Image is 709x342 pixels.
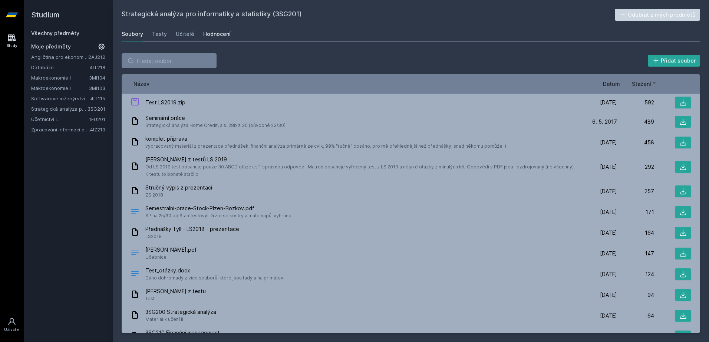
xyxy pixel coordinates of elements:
[600,250,617,257] span: [DATE]
[31,43,71,50] span: Moje předměty
[145,225,239,233] span: Přednášky Tyll - LS2018 - prezentace
[600,188,617,195] span: [DATE]
[615,9,700,21] button: Odebrat z mých předmětů
[145,212,293,219] span: SP na 25/30 od Štamfestový! Držte se kostry a máte napůl vyhráno.
[31,30,79,36] a: Všechny předměty
[617,118,654,125] div: 489
[131,207,139,218] div: PDF
[617,188,654,195] div: 257
[600,312,617,319] span: [DATE]
[31,126,90,133] a: Zpracování informací a znalostí
[617,229,654,237] div: 164
[145,163,577,178] span: Od LS 2019 test obsahuje pouze 30 ABCD otázek s 1 správnou odpovědí. Matroš obsahuje vyfocený tes...
[600,229,617,237] span: [DATE]
[145,184,212,191] span: Stručný výpis z prezentací
[1,313,22,336] a: Uživatel
[632,80,657,88] button: Stažení
[617,333,654,340] div: 55
[89,85,105,91] a: 3MI103
[31,84,89,92] a: Makroekonomie I
[648,55,700,67] button: Přidat soubor
[122,27,143,41] a: Soubory
[31,95,90,102] a: Softwarové inženýrství
[152,30,167,38] div: Testy
[145,99,185,106] span: Test LS2019.zip
[617,250,654,257] div: 147
[145,142,506,150] span: vypracovaný materiál z prezentace přednášek, finanční analýza primárně ze cvik, 99% "ručně" opsán...
[89,116,105,122] a: 1FU201
[31,74,89,81] a: Makroekonomie I
[632,80,651,88] span: Stažení
[89,75,105,81] a: 3MI104
[176,30,194,38] div: Učitelé
[31,64,90,71] a: Databáze
[617,271,654,278] div: 124
[176,27,194,41] a: Učitelé
[90,64,105,70] a: 4IT218
[145,233,239,240] span: LS2018
[203,30,231,38] div: Hodnocení
[603,80,620,88] button: Datum
[617,163,654,171] div: 292
[1,30,22,52] a: Study
[617,291,654,299] div: 94
[592,118,617,125] span: 6. 5. 2017
[90,127,105,133] a: 4IZ210
[145,205,293,212] span: Semestralni-prace-Stock-Plzen-Bozkov.pdf
[88,54,105,60] a: 2AJ212
[617,99,654,106] div: 592
[617,208,654,216] div: 171
[122,53,217,68] input: Hledej soubor
[133,80,149,88] button: Název
[600,333,617,340] span: [DATE]
[145,308,216,316] span: 3SG200 Strategická analýza
[600,163,617,171] span: [DATE]
[31,53,88,61] a: Angličtina pro ekonomická studia 2 (B2/C1)
[145,295,206,302] span: Test
[617,139,654,146] div: 458
[131,248,139,259] div: PDF
[600,139,617,146] span: [DATE]
[145,246,197,254] span: [PERSON_NAME].pdf
[131,97,139,108] div: ZIP
[600,291,617,299] span: [DATE]
[88,106,105,112] a: 3SG201
[145,114,286,122] span: Seminární práce
[90,95,105,101] a: 4IT115
[145,267,286,274] span: Test_otázky.docx
[122,9,615,21] h2: Strategická analýza pro informatiky a statistiky (3SG201)
[122,30,143,38] div: Soubory
[145,316,216,323] span: Materiál k učení II
[145,254,197,261] span: Učebnice
[145,122,286,129] span: Strategická analýza Home Credit, a.s. 28b z 30 (původně 23/30)
[600,208,617,216] span: [DATE]
[145,191,212,199] span: ZS 2018
[203,27,231,41] a: Hodnocení
[145,156,577,163] span: [PERSON_NAME] z testů LS 2019
[7,43,17,48] div: Study
[145,135,506,142] span: komplet příprava
[600,99,617,106] span: [DATE]
[152,27,167,41] a: Testy
[4,327,20,332] div: Uživatel
[131,269,139,280] div: DOCX
[145,288,206,295] span: [PERSON_NAME] z testu
[617,312,654,319] div: 64
[31,105,88,113] a: Strategická analýza pro informatiky a statistiky
[145,329,220,336] span: 3SG210 Finanční management
[600,271,617,278] span: [DATE]
[145,274,286,282] span: Dáno dohromady z více souborů, které jsou tady a na primátovi.
[31,115,89,123] a: Účetnictví I.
